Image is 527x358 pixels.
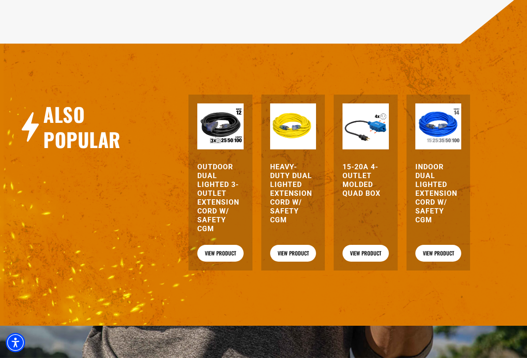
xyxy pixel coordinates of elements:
[343,103,388,149] img: 15-20A 4-Outlet Molded Quad Box
[6,333,25,352] div: Accessibility Menu
[343,163,388,198] a: 15-20A 4-Outlet Molded Quad Box
[415,103,461,149] img: Indoor Dual Lighted Extension Cord w/ Safety CGM
[270,163,316,225] a: Heavy-Duty Dual Lighted Extension Cord w/ Safety CGM
[43,102,132,152] h2: Also Popular
[270,245,316,262] a: View Product
[197,163,243,233] a: Outdoor Dual Lighted 3-Outlet Extension Cord w/ Safety CGM
[270,103,316,149] img: yellow
[343,245,388,262] a: View Product
[197,245,243,262] a: View Product
[415,163,461,225] a: Indoor Dual Lighted Extension Cord w/ Safety CGM
[415,245,461,262] a: View Product
[197,103,243,149] img: Outdoor Dual Lighted 3-Outlet Extension Cord w/ Safety CGM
